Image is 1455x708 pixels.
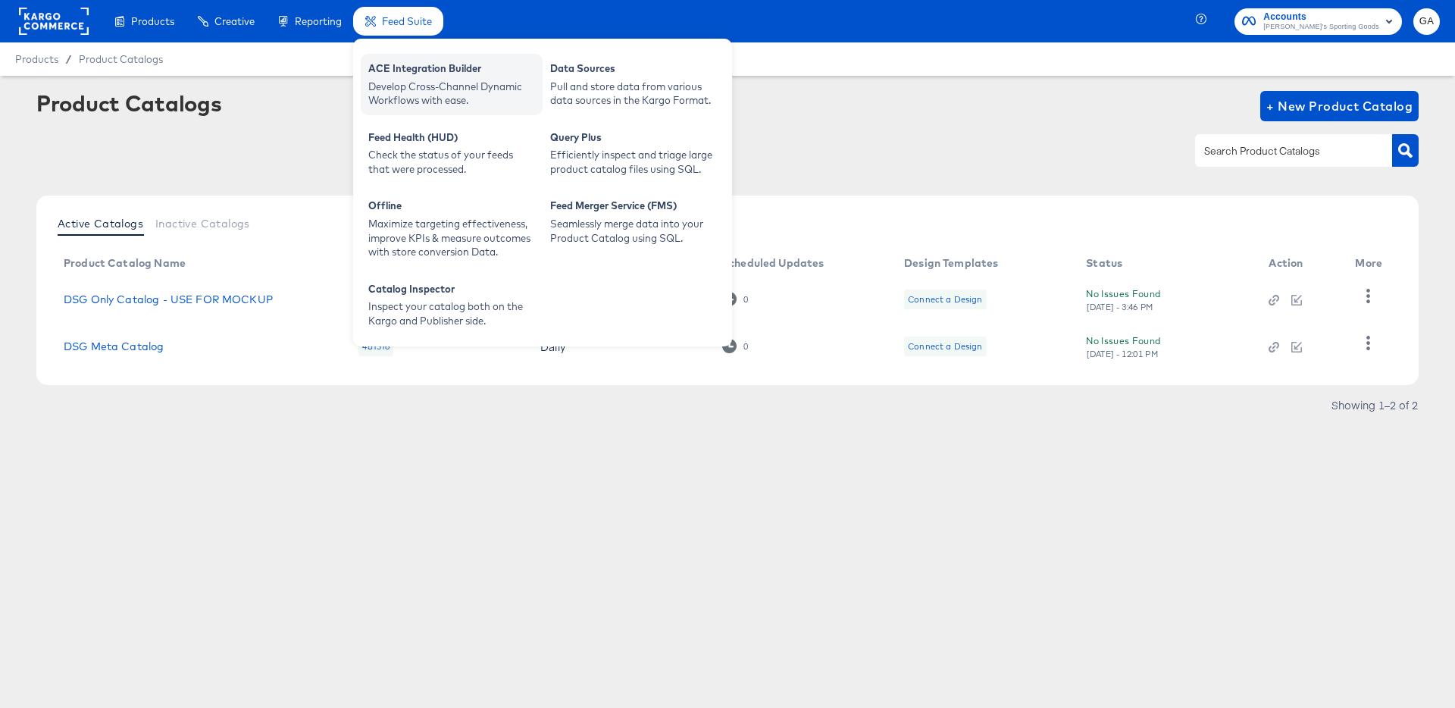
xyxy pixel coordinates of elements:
div: Connect a Design [904,290,986,309]
div: Design Templates [904,257,998,269]
div: Product Catalog Name [64,257,186,269]
div: 0 [722,339,749,353]
div: Product Catalogs [36,91,221,115]
span: GA [1419,13,1434,30]
div: 0 [722,292,749,306]
div: 0 [743,341,749,352]
span: Products [131,15,174,27]
span: [PERSON_NAME]'s Sporting Goods [1263,21,1379,33]
span: Creative [214,15,255,27]
div: Scheduled Updates [722,257,824,269]
span: + New Product Catalog [1266,96,1413,117]
span: Inactive Catalogs [155,218,250,230]
a: Product Catalogs [79,53,163,65]
th: More [1343,252,1400,276]
div: Connect a Design [908,293,982,305]
div: Connect a Design [908,340,982,352]
button: GA [1413,8,1440,35]
th: Status [1074,252,1256,276]
span: Products [15,53,58,65]
div: 0 [743,294,749,305]
div: Connect a Design [904,337,986,356]
input: Search Product Catalogs [1201,143,1363,160]
span: / [58,53,79,65]
a: DSG Meta Catalog [64,340,164,352]
a: DSG Only Catalog - USE FOR MOCKUP [64,293,273,305]
button: Accounts[PERSON_NAME]'s Sporting Goods [1234,8,1402,35]
button: + New Product Catalog [1260,91,1419,121]
th: Action [1256,252,1343,276]
span: Reporting [295,15,342,27]
span: Feed Suite [382,15,432,27]
span: Active Catalogs [58,218,143,230]
div: Showing 1–2 of 2 [1331,399,1419,410]
span: Accounts [1263,9,1379,25]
